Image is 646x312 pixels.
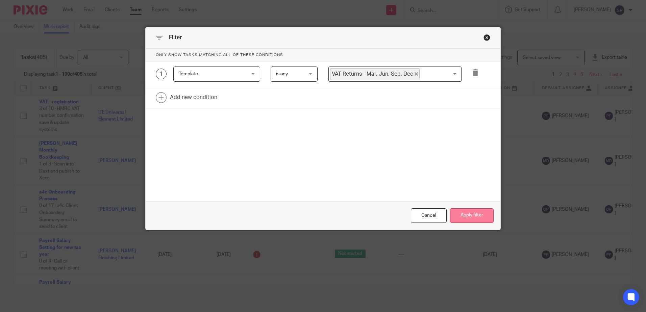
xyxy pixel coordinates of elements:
div: Close this dialog window [411,208,447,223]
div: Search for option [328,67,462,82]
button: Apply filter [450,208,494,223]
input: Search for option [420,68,457,80]
span: Filter [169,35,182,40]
button: Deselect VAT Returns - Mar, Jun, Sep, Dec [415,72,418,76]
div: 1 [156,69,167,79]
p: Only show tasks matching all of these conditions [146,49,500,61]
span: is any [276,72,288,76]
span: VAT Returns - Mar, Jun, Sep, Dec [330,68,420,80]
span: Template [179,72,198,76]
div: Close this dialog window [483,34,490,41]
